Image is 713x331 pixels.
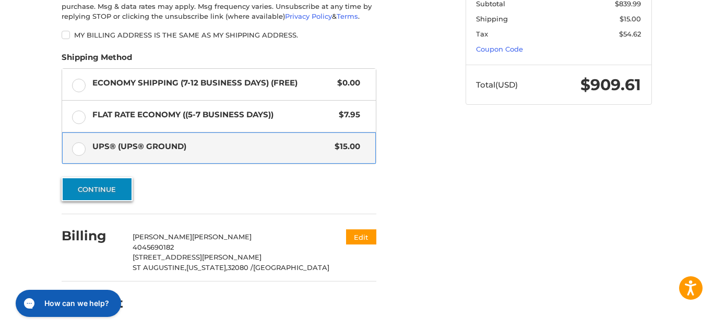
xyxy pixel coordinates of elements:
[62,177,133,201] button: Continue
[330,141,361,153] span: $15.00
[337,12,358,20] a: Terms
[228,263,253,272] span: 32080 /
[285,12,332,20] a: Privacy Policy
[580,75,641,94] span: $909.61
[133,243,174,251] span: 4045690182
[346,229,376,244] button: Edit
[253,263,329,272] span: [GEOGRAPHIC_DATA]
[133,253,262,261] span: [STREET_ADDRESS][PERSON_NAME]
[133,263,186,272] span: ST AUGUSTINE,
[192,232,252,241] span: [PERSON_NAME]
[133,232,192,241] span: [PERSON_NAME]
[92,109,334,121] span: Flat Rate Economy ((5-7 Business Days))
[620,15,641,23] span: $15.00
[10,286,126,321] iframe: Gorgias live chat messenger
[332,77,361,89] span: $0.00
[619,30,641,38] span: $54.62
[92,141,330,153] span: UPS® (UPS® Ground)
[186,263,228,272] span: [US_STATE],
[62,52,132,68] legend: Shipping Method
[334,109,361,121] span: $7.95
[476,45,523,53] a: Coupon Code
[476,80,518,90] span: Total (USD)
[62,228,123,244] h2: Billing
[62,31,376,39] label: My billing address is the same as my shipping address.
[476,15,508,23] span: Shipping
[92,77,332,89] span: Economy Shipping (7-12 Business Days) (Free)
[476,30,488,38] span: Tax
